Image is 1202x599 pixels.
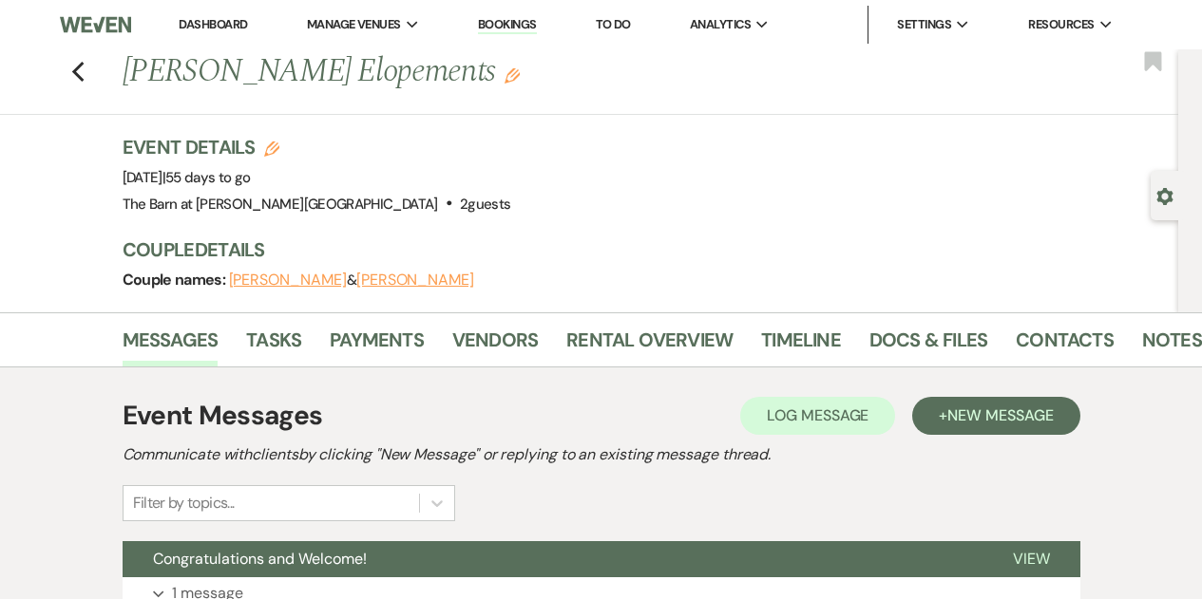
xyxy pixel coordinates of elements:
span: Analytics [690,15,751,34]
button: Congratulations and Welcome! [123,541,983,577]
span: | [162,168,251,187]
span: & [229,271,474,290]
button: [PERSON_NAME] [229,272,347,288]
div: Filter by topics... [133,492,235,515]
span: Log Message [767,405,868,425]
a: To Do [596,16,631,32]
h1: Event Messages [123,396,323,436]
h1: [PERSON_NAME] Elopements [123,49,960,95]
a: Timeline [761,325,841,366]
a: Dashboard [179,16,247,32]
span: 55 days to go [165,168,251,187]
a: Rental Overview [566,325,733,366]
span: 2 guests [460,195,511,214]
h2: Communicate with clients by clicking "New Message" or replying to an existing message thread. [123,443,1080,466]
span: [DATE] [123,168,251,187]
a: Vendors [452,325,538,366]
span: New Message [947,405,1053,425]
button: +New Message [912,397,1079,435]
button: View [983,541,1080,577]
a: Docs & Files [869,325,987,366]
span: Manage Venues [307,15,401,34]
a: Contacts [1016,325,1114,366]
a: Messages [123,325,219,366]
a: Bookings [478,16,537,34]
img: Weven Logo [60,5,130,45]
span: Resources [1028,15,1094,34]
span: Congratulations and Welcome! [153,549,367,569]
button: Open lead details [1156,186,1173,204]
span: Couple names: [123,270,229,290]
a: Notes [1142,325,1202,366]
button: Edit [505,66,520,84]
span: The Barn at [PERSON_NAME][GEOGRAPHIC_DATA] [123,195,438,214]
span: View [1013,549,1050,569]
button: Log Message [740,397,895,435]
h3: Couple Details [123,236,1160,263]
h3: Event Details [123,134,511,160]
a: Tasks [246,325,301,366]
a: Payments [330,325,424,366]
span: Settings [897,15,951,34]
button: [PERSON_NAME] [356,272,474,288]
